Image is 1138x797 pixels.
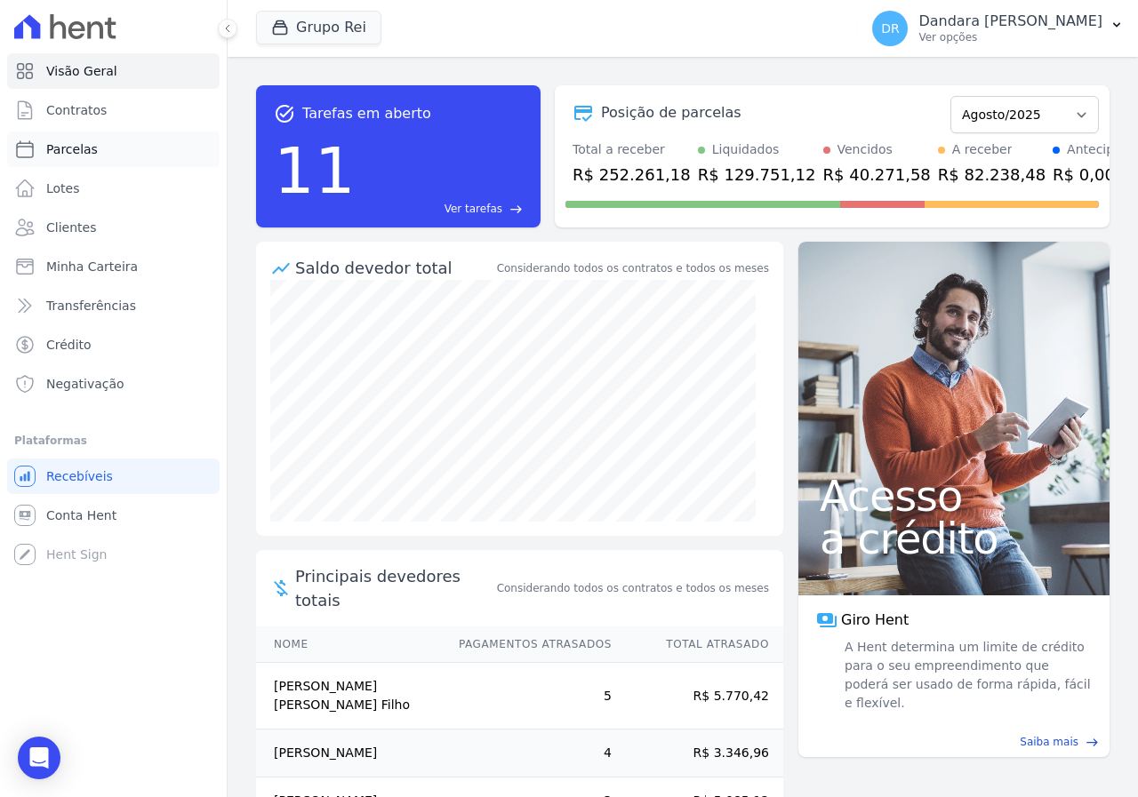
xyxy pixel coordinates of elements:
[256,11,381,44] button: Grupo Rei
[841,638,1092,713] span: A Hent determina um limite de crédito para o seu empreendimento que poderá ser usado de forma ráp...
[46,179,80,197] span: Lotes
[46,336,92,354] span: Crédito
[918,12,1102,30] p: Dandara [PERSON_NAME]
[274,103,295,124] span: task_alt
[820,517,1088,560] span: a crédito
[509,203,523,216] span: east
[7,132,220,167] a: Parcelas
[613,729,783,777] td: R$ 3.346,96
[7,92,220,128] a: Contratos
[823,163,931,187] div: R$ 40.271,58
[46,219,96,236] span: Clientes
[295,564,493,612] span: Principais devedores totais
[302,103,431,124] span: Tarefas em aberto
[46,375,124,393] span: Negativação
[256,626,442,663] th: Nome
[1020,734,1078,750] span: Saiba mais
[295,256,493,280] div: Saldo devedor total
[7,458,220,494] a: Recebíveis
[46,467,113,485] span: Recebíveis
[1086,736,1099,749] span: east
[46,62,117,80] span: Visão Geral
[952,140,1013,159] div: A receber
[14,430,212,451] div: Plataformas
[497,260,769,276] div: Considerando todos os contratos e todos os meses
[601,102,741,124] div: Posição de parcelas
[938,163,1046,187] div: R$ 82.238,48
[46,140,98,158] span: Parcelas
[712,140,780,159] div: Liquidados
[837,140,893,159] div: Vencidos
[841,610,909,631] span: Giro Hent
[7,210,220,245] a: Clientes
[7,53,220,89] a: Visão Geral
[445,201,502,217] span: Ver tarefas
[573,140,691,159] div: Total a receber
[809,734,1099,750] a: Saiba mais east
[698,163,816,187] div: R$ 129.751,12
[7,171,220,206] a: Lotes
[497,580,769,596] span: Considerando todos os contratos e todos os meses
[7,288,220,323] a: Transferências
[613,626,783,663] th: Total Atrasado
[18,737,60,779] div: Open Intercom Messenger
[613,663,783,729] td: R$ 5.770,42
[46,297,136,315] span: Transferências
[46,506,116,524] span: Conta Hent
[442,626,613,663] th: Pagamentos Atrasados
[7,249,220,284] a: Minha Carteira
[918,30,1102,44] p: Ver opções
[274,124,356,217] div: 11
[573,163,691,187] div: R$ 252.261,18
[46,101,107,119] span: Contratos
[442,729,613,777] td: 4
[442,663,613,729] td: 5
[1053,163,1137,187] div: R$ 0,00
[1067,140,1137,159] div: Antecipado
[363,201,523,217] a: Ver tarefas east
[7,327,220,363] a: Crédito
[256,663,442,729] td: [PERSON_NAME] [PERSON_NAME] Filho
[46,258,138,275] span: Minha Carteira
[820,474,1088,517] span: Acesso
[881,22,900,35] span: DR
[7,498,220,533] a: Conta Hent
[7,366,220,402] a: Negativação
[858,4,1138,53] button: DR Dandara [PERSON_NAME] Ver opções
[256,729,442,777] td: [PERSON_NAME]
